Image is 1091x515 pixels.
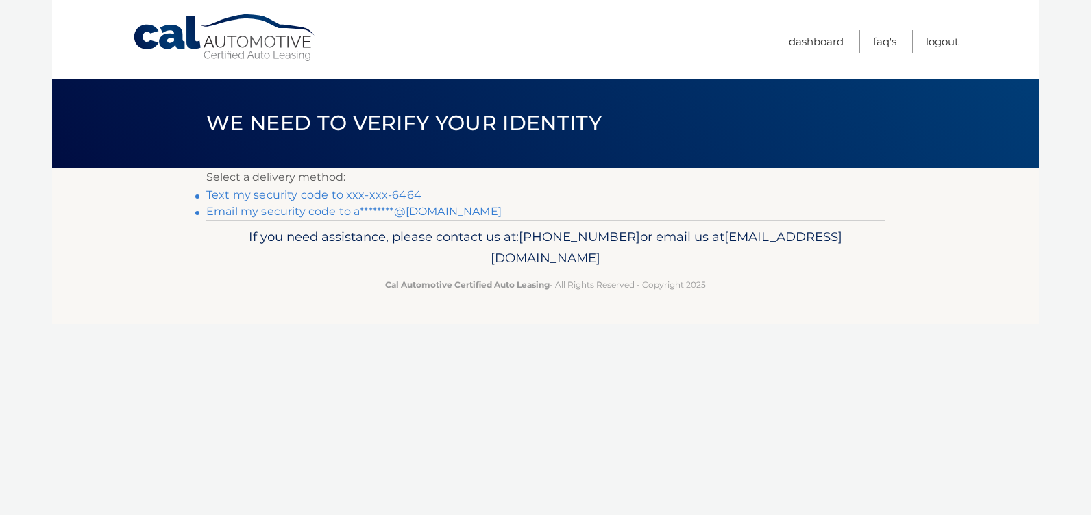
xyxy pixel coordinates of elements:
[206,188,421,201] a: Text my security code to xxx-xxx-6464
[873,30,896,53] a: FAQ's
[215,226,876,270] p: If you need assistance, please contact us at: or email us at
[132,14,317,62] a: Cal Automotive
[206,168,885,187] p: Select a delivery method:
[206,110,602,136] span: We need to verify your identity
[385,279,550,290] strong: Cal Automotive Certified Auto Leasing
[789,30,844,53] a: Dashboard
[519,229,640,244] span: [PHONE_NUMBER]
[215,277,876,292] p: - All Rights Reserved - Copyright 2025
[206,205,502,218] a: Email my security code to a********@[DOMAIN_NAME]
[926,30,959,53] a: Logout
